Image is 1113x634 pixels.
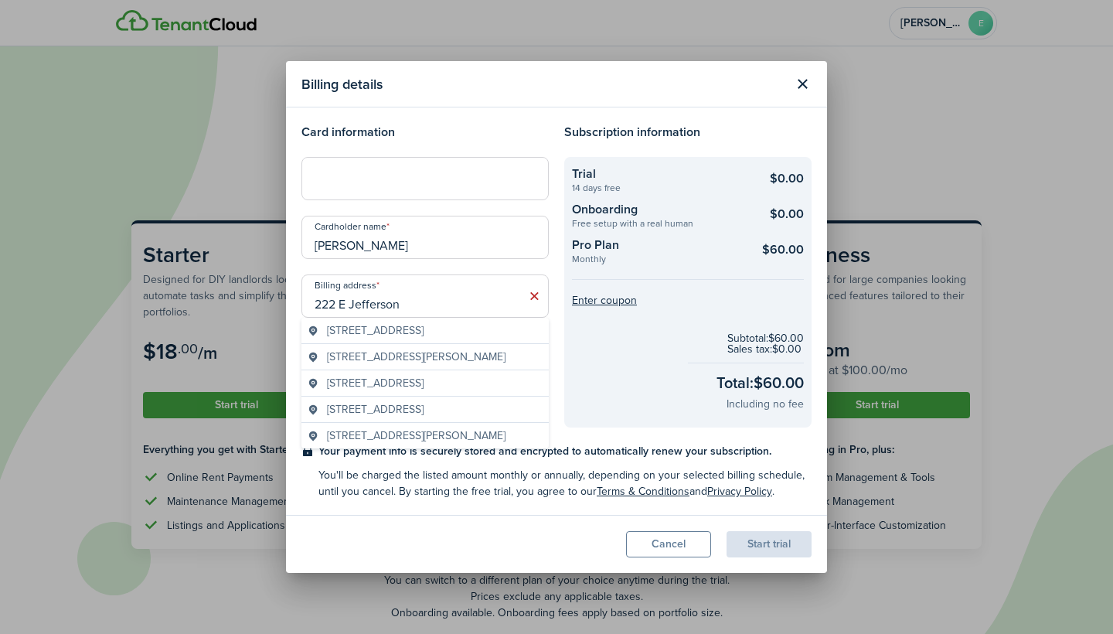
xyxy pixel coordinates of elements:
[301,69,785,99] modal-title: Billing details
[727,344,804,355] checkout-subtotal-item: Sales tax: $0.00
[626,531,711,557] button: Cancel
[716,371,804,394] checkout-total-main: Total: $60.00
[327,428,505,444] span: [STREET_ADDRESS][PERSON_NAME]
[762,240,804,259] checkout-summary-item-main-price: $60.00
[318,467,812,499] checkout-terms-secondary: You'll be charged the listed amount monthly or annually, depending on your selected billing sched...
[327,349,505,365] span: [STREET_ADDRESS][PERSON_NAME]
[770,205,804,223] checkout-summary-item-main-price: $0.00
[727,396,804,412] checkout-total-secondary: Including no fee
[770,169,804,188] checkout-summary-item-main-price: $0.00
[301,123,549,141] h4: Card information
[597,483,689,499] a: Terms & Conditions
[572,236,746,254] checkout-summary-item-title: Pro Plan
[572,219,746,228] checkout-summary-item-description: Free setup with a real human
[327,322,424,339] span: [STREET_ADDRESS]
[789,71,815,97] button: Close modal
[327,375,424,391] span: [STREET_ADDRESS]
[572,254,746,264] checkout-summary-item-description: Monthly
[572,183,746,193] checkout-summary-item-description: 14 days free
[572,165,746,183] checkout-summary-item-title: Trial
[564,123,812,141] h4: Subscription information
[311,172,539,186] iframe: Secure card payment input frame
[707,483,772,499] a: Privacy Policy
[727,333,804,344] checkout-subtotal-item: Subtotal: $60.00
[301,274,549,318] input: Start typing the address and then select from the dropdown
[572,200,746,219] checkout-summary-item-title: Onboarding
[572,295,637,306] button: Enter coupon
[327,401,424,418] span: [STREET_ADDRESS]
[318,443,812,459] checkout-terms-main: Your payment info is securely stored and encrypted to automatically renew your subscription.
